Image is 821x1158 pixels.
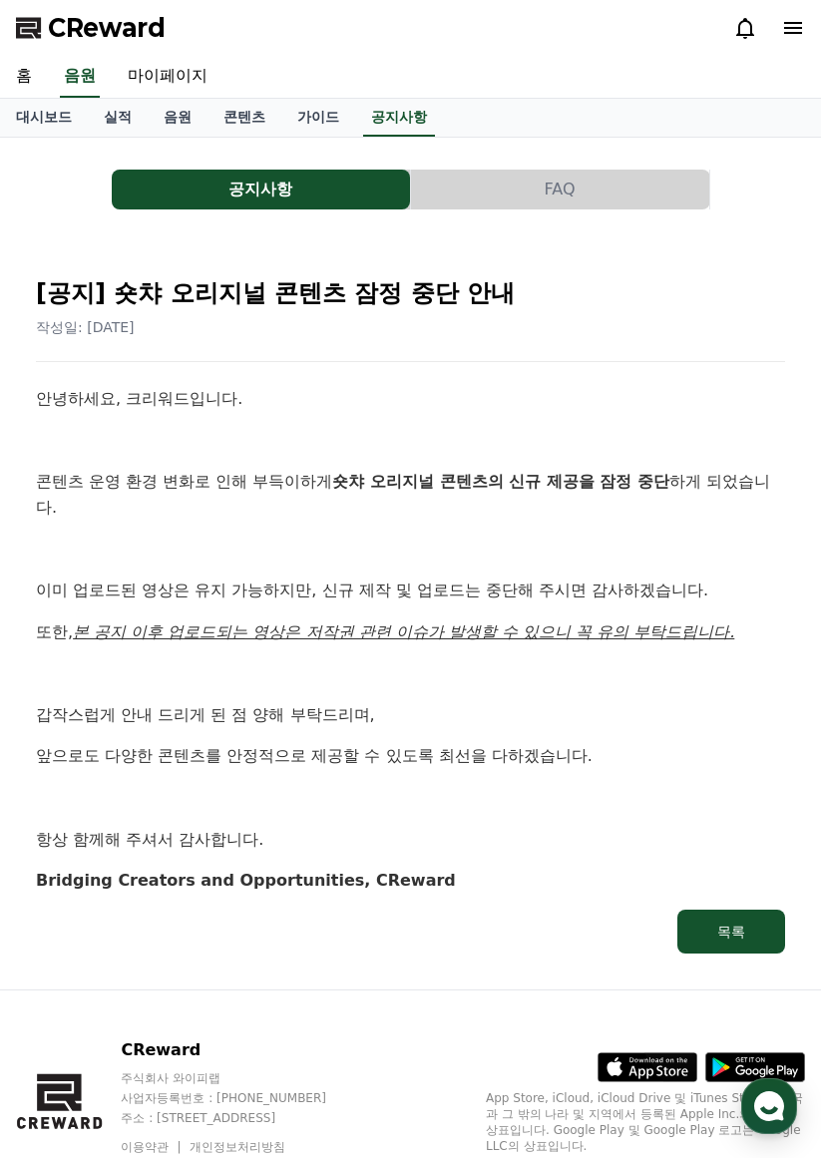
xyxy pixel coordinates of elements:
[36,578,785,603] p: 이미 업로드된 영상은 유지 가능하지만, 신규 제작 및 업로드는 중단해 주시면 감사하겠습니다.
[121,1090,364,1106] p: 사업자등록번호 : [PHONE_NUMBER]
[190,1140,285,1154] a: 개인정보처리방침
[36,910,785,954] a: 목록
[112,170,410,209] button: 공지사항
[16,12,166,44] a: CReward
[207,99,281,137] a: 콘텐츠
[36,386,785,412] p: 안녕하세요, 크리워드입니다.
[36,827,785,853] p: 항상 함께해 주셔서 감사합니다.
[281,99,355,137] a: 가이드
[88,99,148,137] a: 실적
[36,702,785,728] p: 갑작스럽게 안내 드리게 된 점 양해 부탁드리며,
[121,1038,364,1062] p: CReward
[112,56,223,98] a: 마이페이지
[121,1110,364,1126] p: 주소 : [STREET_ADDRESS]
[411,170,709,209] button: FAQ
[363,99,435,137] a: 공지사항
[36,743,785,769] p: 앞으로도 다양한 콘텐츠를 안정적으로 제공할 수 있도록 최선을 다하겠습니다.
[332,472,668,491] strong: 숏챠 오리지널 콘텐츠의 신규 제공을 잠정 중단
[36,469,785,520] p: 콘텐츠 운영 환경 변화로 인해 부득이하게 하게 되었습니다.
[717,922,745,942] div: 목록
[36,619,785,645] p: 또한,
[112,170,411,209] a: 공지사항
[121,1140,184,1154] a: 이용약관
[60,56,100,98] a: 음원
[121,1070,364,1086] p: 주식회사 와이피랩
[36,319,135,335] span: 작성일: [DATE]
[36,871,456,890] strong: Bridging Creators and Opportunities, CReward
[677,910,785,954] button: 목록
[36,277,785,309] h2: [공지] 숏챠 오리지널 콘텐츠 잠정 중단 안내
[411,170,710,209] a: FAQ
[148,99,207,137] a: 음원
[48,12,166,44] span: CReward
[73,622,734,641] u: 본 공지 이후 업로드되는 영상은 저작권 관련 이슈가 발생할 수 있으니 꼭 유의 부탁드립니다.
[486,1090,805,1154] p: App Store, iCloud, iCloud Drive 및 iTunes Store는 미국과 그 밖의 나라 및 지역에서 등록된 Apple Inc.의 서비스 상표입니다. Goo...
